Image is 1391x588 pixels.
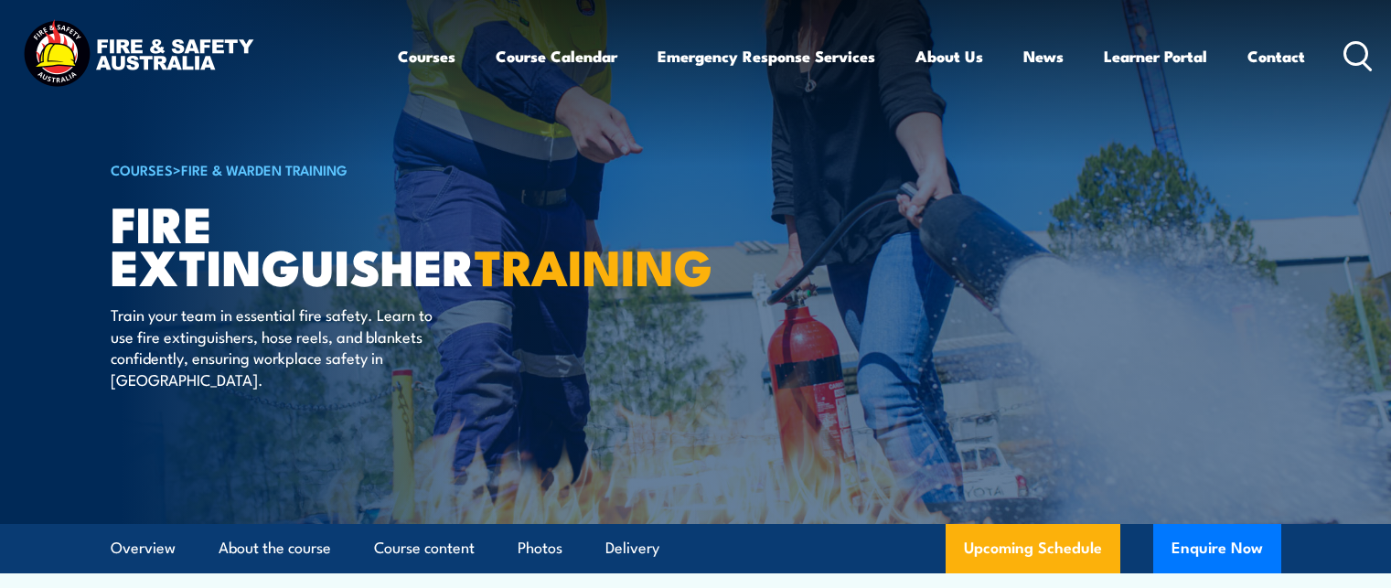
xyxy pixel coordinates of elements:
[111,524,176,572] a: Overview
[946,524,1120,573] a: Upcoming Schedule
[1153,524,1281,573] button: Enquire Now
[219,524,331,572] a: About the course
[1247,32,1305,80] a: Contact
[475,227,712,303] strong: TRAINING
[111,159,173,179] a: COURSES
[1023,32,1064,80] a: News
[398,32,455,80] a: Courses
[181,159,348,179] a: Fire & Warden Training
[658,32,875,80] a: Emergency Response Services
[111,201,562,286] h1: Fire Extinguisher
[111,304,444,390] p: Train your team in essential fire safety. Learn to use fire extinguishers, hose reels, and blanke...
[605,524,659,572] a: Delivery
[1104,32,1207,80] a: Learner Portal
[518,524,562,572] a: Photos
[496,32,617,80] a: Course Calendar
[915,32,983,80] a: About Us
[111,158,562,180] h6: >
[374,524,475,572] a: Course content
